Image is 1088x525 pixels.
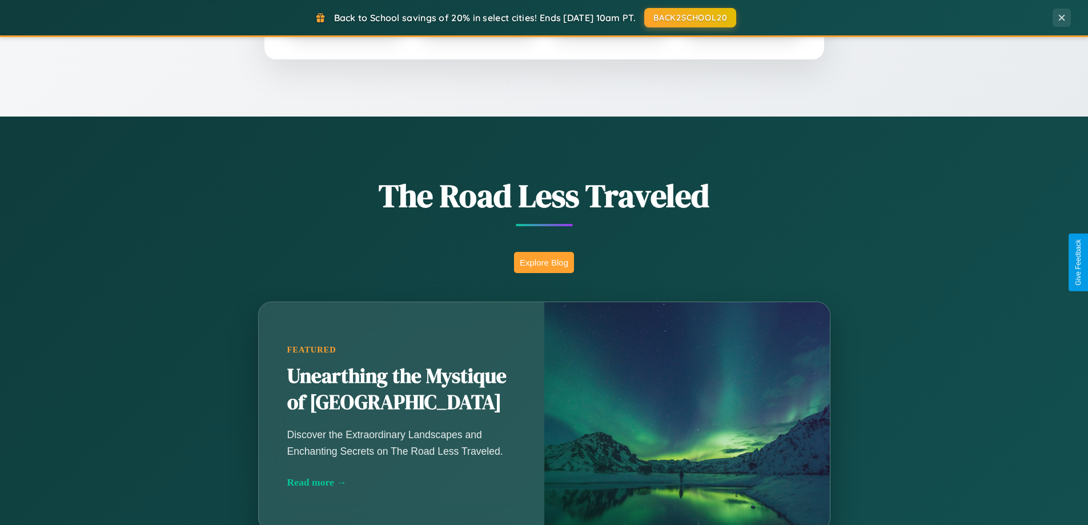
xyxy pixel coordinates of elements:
[202,174,887,218] h1: The Road Less Traveled
[644,8,736,27] button: BACK2SCHOOL20
[1074,239,1082,286] div: Give Feedback
[287,363,516,416] h2: Unearthing the Mystique of [GEOGRAPHIC_DATA]
[514,252,574,273] button: Explore Blog
[287,427,516,459] p: Discover the Extraordinary Landscapes and Enchanting Secrets on The Road Less Traveled.
[287,476,516,488] div: Read more →
[334,12,636,23] span: Back to School savings of 20% in select cities! Ends [DATE] 10am PT.
[287,345,516,355] div: Featured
